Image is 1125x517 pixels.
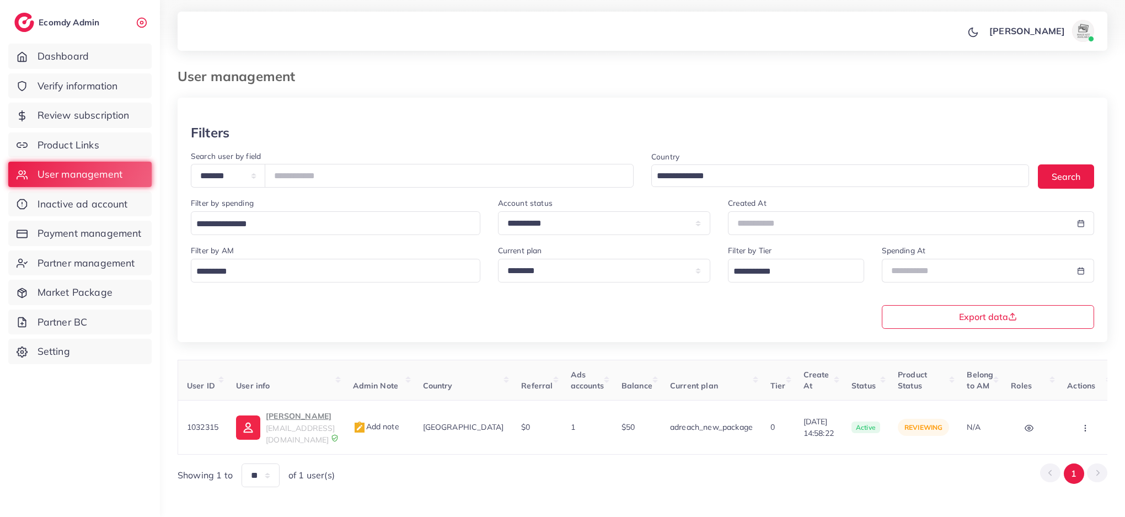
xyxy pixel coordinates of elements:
[1064,463,1084,484] button: Go to page 1
[37,197,128,211] span: Inactive ad account
[8,73,152,99] a: Verify information
[967,422,980,432] span: N/A
[882,305,1095,329] button: Export data
[571,370,604,391] span: Ads accounts
[353,421,366,434] img: admin_note.cdd0b510.svg
[8,310,152,335] a: Partner BC
[288,469,335,482] span: of 1 user(s)
[187,422,218,432] span: 1032315
[8,44,152,69] a: Dashboard
[423,381,453,391] span: Country
[37,108,130,122] span: Review subscription
[353,381,399,391] span: Admin Note
[8,221,152,246] a: Payment management
[498,198,553,209] label: Account status
[851,381,876,391] span: Status
[423,422,504,432] span: [GEOGRAPHIC_DATA]
[8,191,152,217] a: Inactive ad account
[37,167,122,182] span: User management
[8,280,152,305] a: Market Package
[236,381,270,391] span: User info
[8,103,152,128] a: Review subscription
[882,245,926,256] label: Spending At
[37,49,89,63] span: Dashboard
[331,434,339,442] img: 9CAL8B2pu8EFxCJHYAAAAldEVYdGRhdGU6Y3JlYXRlADIwMjItMTItMDlUMDQ6NTg6MzkrMDA6MDBXSlgLAAAAJXRFWHRkYXR...
[266,423,335,444] span: [EMAIL_ADDRESS][DOMAIN_NAME]
[803,416,834,439] span: [DATE] 14:58:22
[959,312,1017,321] span: Export data
[8,162,152,187] a: User management
[651,151,679,162] label: Country
[728,245,772,256] label: Filter by Tier
[191,151,261,162] label: Search user by field
[730,263,849,280] input: Search for option
[192,216,466,233] input: Search for option
[521,422,530,432] span: $0
[39,17,102,28] h2: Ecomdy Admin
[1038,164,1094,188] button: Search
[803,370,829,391] span: Create At
[728,259,864,283] div: Search for option
[353,422,399,431] span: Add note
[37,256,135,270] span: Partner management
[8,250,152,276] a: Partner management
[571,422,575,432] span: 1
[191,198,254,209] label: Filter by spending
[904,423,942,431] span: reviewing
[37,315,88,329] span: Partner BC
[191,211,480,235] div: Search for option
[236,409,335,445] a: [PERSON_NAME][EMAIL_ADDRESS][DOMAIN_NAME]
[14,13,34,32] img: logo
[653,168,1015,185] input: Search for option
[670,381,718,391] span: Current plan
[989,24,1065,38] p: [PERSON_NAME]
[8,339,152,364] a: Setting
[191,245,234,256] label: Filter by AM
[266,409,335,423] p: [PERSON_NAME]
[37,344,70,359] span: Setting
[191,125,229,141] h3: Filters
[851,422,880,434] span: active
[651,164,1029,187] div: Search for option
[236,415,260,440] img: ic-user-info.36bf1079.svg
[670,422,753,432] span: adreach_new_package
[1072,20,1094,42] img: avatar
[178,469,233,482] span: Showing 1 to
[37,285,113,300] span: Market Package
[1067,381,1095,391] span: Actions
[37,79,118,93] span: Verify information
[622,381,652,391] span: Balance
[770,422,775,432] span: 0
[898,370,927,391] span: Product Status
[983,20,1099,42] a: [PERSON_NAME]avatar
[622,422,635,432] span: $50
[770,381,786,391] span: Tier
[1011,381,1032,391] span: Roles
[192,263,466,280] input: Search for option
[178,68,304,84] h3: User management
[37,226,142,241] span: Payment management
[187,381,215,391] span: User ID
[967,370,993,391] span: Belong to AM
[191,259,480,283] div: Search for option
[37,138,99,152] span: Product Links
[498,245,542,256] label: Current plan
[1040,463,1107,484] ul: Pagination
[14,13,102,32] a: logoEcomdy Admin
[728,198,767,209] label: Created At
[521,381,553,391] span: Referral
[8,132,152,158] a: Product Links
